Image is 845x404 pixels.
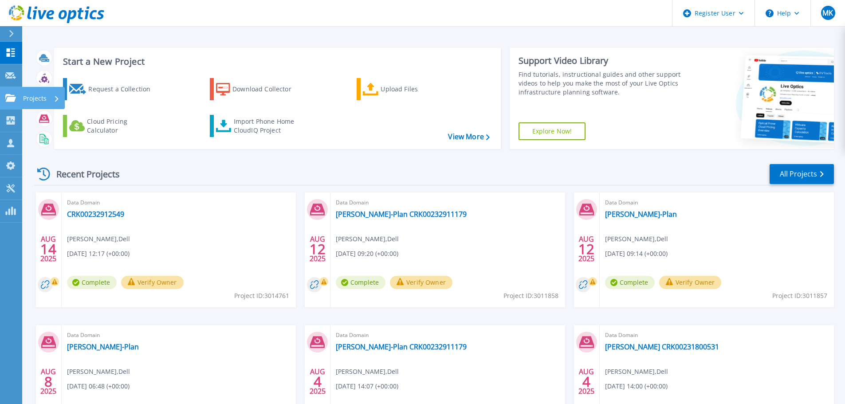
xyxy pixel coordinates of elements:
[63,57,489,67] h3: Start a New Project
[88,80,159,98] div: Request a Collection
[310,245,326,253] span: 12
[34,163,132,185] div: Recent Projects
[336,249,398,259] span: [DATE] 09:20 (+00:00)
[578,245,594,253] span: 12
[44,378,52,385] span: 8
[67,276,117,289] span: Complete
[381,80,452,98] div: Upload Files
[314,378,322,385] span: 4
[578,233,595,265] div: AUG 2025
[309,233,326,265] div: AUG 2025
[336,367,399,377] span: [PERSON_NAME] , Dell
[67,234,130,244] span: [PERSON_NAME] , Dell
[336,234,399,244] span: [PERSON_NAME] , Dell
[336,198,559,208] span: Data Domain
[605,234,668,244] span: [PERSON_NAME] , Dell
[772,291,827,301] span: Project ID: 3011857
[336,330,559,340] span: Data Domain
[519,70,684,97] div: Find tutorials, instructional guides and other support videos to help you make the most of your L...
[605,198,829,208] span: Data Domain
[336,381,398,391] span: [DATE] 14:07 (+00:00)
[605,330,829,340] span: Data Domain
[63,78,162,100] a: Request a Collection
[605,249,668,259] span: [DATE] 09:14 (+00:00)
[336,342,467,351] a: [PERSON_NAME]-Plan CRK00232911179
[40,365,57,398] div: AUG 2025
[67,342,139,351] a: [PERSON_NAME]-Plan
[336,276,385,289] span: Complete
[582,378,590,385] span: 4
[605,210,677,219] a: [PERSON_NAME]-Plan
[67,381,130,391] span: [DATE] 06:48 (+00:00)
[390,276,452,289] button: Verify Owner
[605,367,668,377] span: [PERSON_NAME] , Dell
[67,249,130,259] span: [DATE] 12:17 (+00:00)
[63,115,162,137] a: Cloud Pricing Calculator
[448,133,489,141] a: View More
[309,365,326,398] div: AUG 2025
[87,117,158,135] div: Cloud Pricing Calculator
[357,78,456,100] a: Upload Files
[67,210,124,219] a: CRK00232912549
[578,365,595,398] div: AUG 2025
[336,210,467,219] a: [PERSON_NAME]-Plan CRK00232911179
[770,164,834,184] a: All Projects
[67,367,130,377] span: [PERSON_NAME] , Dell
[822,9,833,16] span: MK
[232,80,303,98] div: Download Collector
[503,291,558,301] span: Project ID: 3011858
[234,291,289,301] span: Project ID: 3014761
[605,276,655,289] span: Complete
[605,342,719,351] a: [PERSON_NAME] CRK00231800531
[67,198,291,208] span: Data Domain
[40,245,56,253] span: 14
[23,87,47,110] p: Projects
[67,330,291,340] span: Data Domain
[234,117,303,135] div: Import Phone Home CloudIQ Project
[519,122,586,140] a: Explore Now!
[40,233,57,265] div: AUG 2025
[519,55,684,67] div: Support Video Library
[659,276,722,289] button: Verify Owner
[121,276,184,289] button: Verify Owner
[210,78,309,100] a: Download Collector
[605,381,668,391] span: [DATE] 14:00 (+00:00)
